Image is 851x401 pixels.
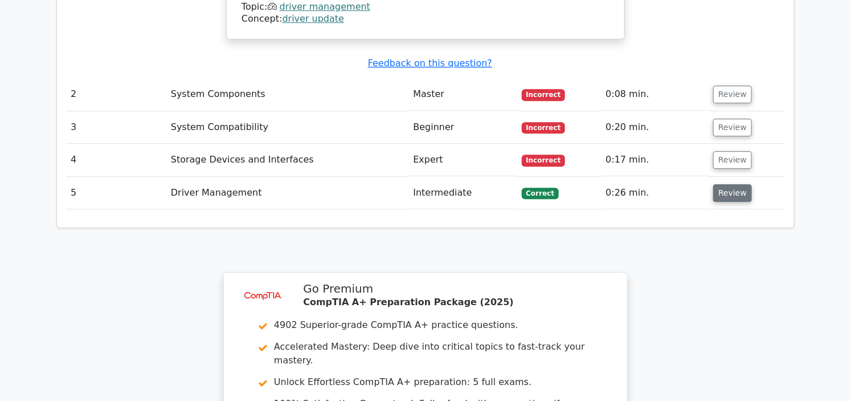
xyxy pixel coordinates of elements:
td: System Components [166,78,409,111]
td: Beginner [408,111,517,144]
td: Driver Management [166,177,409,209]
button: Review [713,184,752,202]
td: 0:20 min. [601,111,709,144]
td: 0:26 min. [601,177,709,209]
td: 2 [66,78,166,111]
span: Incorrect [522,122,566,133]
td: 0:17 min. [601,144,709,176]
td: 3 [66,111,166,144]
button: Review [713,119,752,136]
span: Incorrect [522,155,566,166]
td: 5 [66,177,166,209]
td: Master [408,78,517,111]
td: Storage Devices and Interfaces [166,144,409,176]
div: Topic: [242,1,609,13]
span: Incorrect [522,89,566,100]
a: Feedback on this question? [368,58,492,68]
button: Review [713,151,752,169]
button: Review [713,86,752,103]
div: Concept: [242,13,609,25]
td: Intermediate [408,177,517,209]
a: driver update [283,13,345,24]
td: 4 [66,144,166,176]
a: driver management [280,1,370,12]
td: System Compatibility [166,111,409,144]
span: Correct [522,188,559,199]
td: Expert [408,144,517,176]
td: 0:08 min. [601,78,709,111]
